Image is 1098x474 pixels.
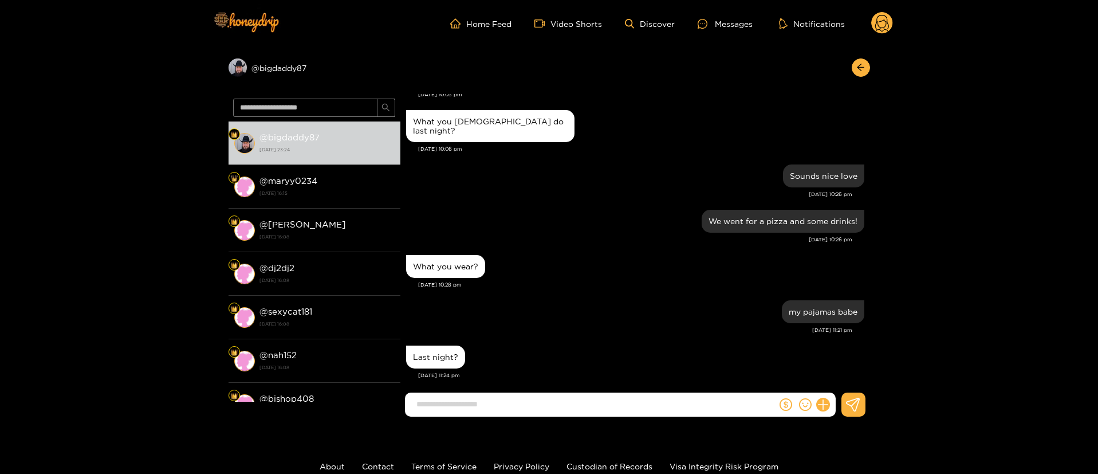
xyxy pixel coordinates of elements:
div: [DATE] 10:06 pm [418,145,864,153]
img: Fan Level [231,262,238,269]
div: We went for a pizza and some drinks! [709,217,857,226]
strong: @ nah152 [259,350,297,360]
div: Oct. 5, 11:24 pm [406,346,465,369]
img: conversation [234,394,255,415]
img: conversation [234,220,255,241]
div: Sounds nice love [790,171,857,181]
span: smile [799,398,812,411]
div: Oct. 5, 10:06 pm [406,110,574,142]
img: conversation [234,351,255,371]
div: What you wear? [413,262,478,271]
button: search [377,99,395,117]
div: my pajamas babe [789,307,857,316]
img: Fan Level [231,175,238,182]
div: What you [DEMOGRAPHIC_DATA] do last night? [413,117,568,135]
a: Contact [362,462,394,471]
button: arrow-left [852,58,870,77]
a: Home Feed [450,18,511,29]
a: Terms of Service [411,462,477,471]
span: home [450,18,466,29]
strong: [DATE] 16:08 [259,362,395,373]
img: Fan Level [231,218,238,225]
strong: @ bigdaddy87 [259,132,320,142]
img: Fan Level [231,393,238,399]
div: @bigdaddy87 [229,58,400,77]
img: Fan Level [231,131,238,138]
strong: @ bishop408 [259,394,314,404]
a: Visa Integrity Risk Program [670,462,778,471]
a: Custodian of Records [566,462,652,471]
span: video-camera [534,18,550,29]
strong: [DATE] 16:08 [259,275,395,285]
strong: [DATE] 16:08 [259,319,395,329]
div: [DATE] 11:21 pm [406,326,852,334]
img: conversation [234,307,255,328]
strong: [DATE] 16:15 [259,188,395,198]
div: Oct. 5, 10:28 pm [406,255,485,278]
span: dollar [780,398,792,411]
span: arrow-left [856,63,865,73]
strong: @ [PERSON_NAME] [259,220,346,229]
strong: [DATE] 23:24 [259,144,395,155]
div: Oct. 5, 11:21 pm [782,300,864,323]
button: dollar [777,396,794,413]
div: [DATE] 10:28 pm [418,281,864,289]
strong: @ sexycat181 [259,307,312,316]
div: [DATE] 10:26 pm [406,190,852,198]
strong: @ maryy0234 [259,176,317,186]
div: Oct. 5, 10:26 pm [783,164,864,187]
div: Messages [698,17,753,30]
strong: @ dj2dj2 [259,263,294,273]
img: conversation [234,177,255,197]
span: search [381,103,390,113]
a: Privacy Policy [494,462,549,471]
img: Fan Level [231,349,238,356]
a: About [320,462,345,471]
div: [DATE] 10:26 pm [406,236,852,244]
strong: [DATE] 16:08 [259,232,395,242]
div: [DATE] 11:24 pm [418,371,864,379]
a: Video Shorts [534,18,602,29]
img: conversation [234,133,255,154]
div: Last night? [413,352,458,362]
div: [DATE] 10:03 pm [418,91,864,99]
a: Discover [625,19,675,29]
button: Notifications [776,18,848,29]
img: conversation [234,264,255,284]
img: Fan Level [231,305,238,312]
div: Oct. 5, 10:26 pm [702,210,864,233]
